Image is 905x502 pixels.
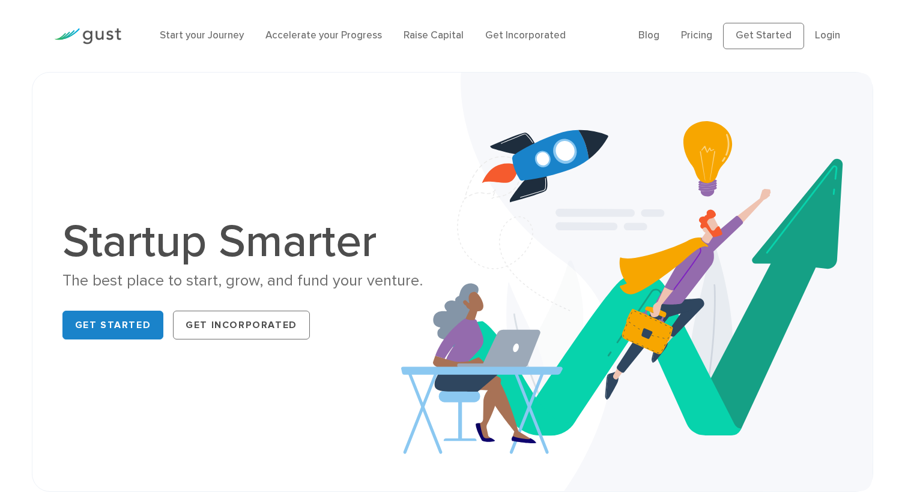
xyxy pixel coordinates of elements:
[401,73,873,491] img: Startup Smarter Hero
[681,29,712,41] a: Pricing
[815,29,840,41] a: Login
[638,29,659,41] a: Blog
[173,311,310,339] a: Get Incorporated
[62,311,164,339] a: Get Started
[485,29,566,41] a: Get Incorporated
[723,23,804,49] a: Get Started
[404,29,464,41] a: Raise Capital
[160,29,244,41] a: Start your Journey
[62,219,444,264] h1: Startup Smarter
[62,270,444,291] div: The best place to start, grow, and fund your venture.
[265,29,382,41] a: Accelerate your Progress
[54,28,121,44] img: Gust Logo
